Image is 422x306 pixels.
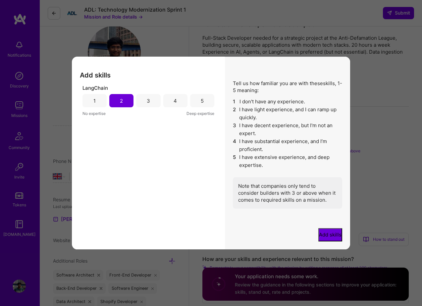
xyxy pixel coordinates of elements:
[233,106,342,122] li: I have light experience, and I can ramp up quickly.
[233,153,237,169] span: 5
[233,137,237,153] span: 4
[120,97,123,104] div: 2
[174,97,177,104] div: 4
[339,66,343,70] i: icon Close
[201,97,204,104] div: 5
[233,98,342,106] li: I don't have any experience.
[82,84,108,91] span: LangChain
[186,110,214,117] span: Deep expertise
[233,122,342,137] li: I have decent experience, but I'm not an expert.
[233,106,237,122] span: 2
[82,110,106,117] span: No expertise
[233,137,342,153] li: I have substantial experience, and I’m proficient.
[93,97,96,104] div: 1
[233,122,237,137] span: 3
[147,97,150,104] div: 3
[233,177,342,209] div: Note that companies only tend to consider builders with 3 or above when it comes to required skil...
[318,228,342,241] button: Add skills
[233,98,237,106] span: 1
[233,153,342,169] li: I have extensive experience, and deep expertise.
[233,80,342,209] div: Tell us how familiar you are with these skills , 1-5 meaning:
[72,57,350,249] div: modal
[80,71,217,79] h3: Add skills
